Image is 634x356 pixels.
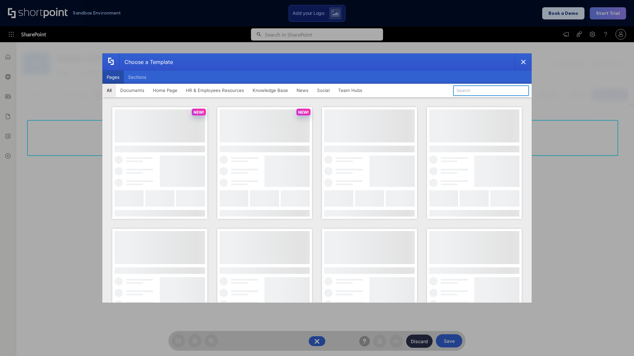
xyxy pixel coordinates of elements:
button: HR & Employees Resources [182,84,248,97]
button: Pages [102,71,124,84]
button: News [292,84,313,97]
iframe: Chat Widget [601,324,634,356]
button: Team Hubs [334,84,367,97]
input: Search [453,85,529,96]
button: Sections [124,71,151,84]
p: NEW! [298,110,309,115]
button: Home Page [149,84,182,97]
p: NEW! [194,110,204,115]
button: All [102,84,116,97]
button: Documents [116,84,149,97]
button: Knowledge Base [248,84,292,97]
button: Social [313,84,334,97]
div: template selector [102,53,532,303]
div: Choose a Template [119,54,173,70]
